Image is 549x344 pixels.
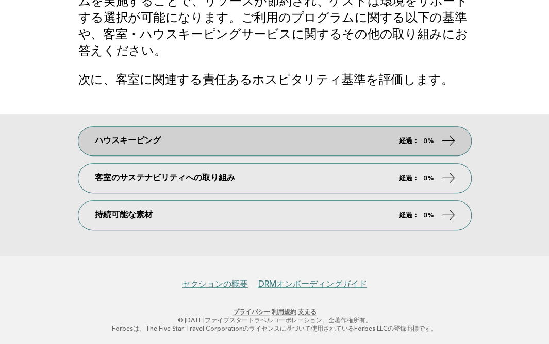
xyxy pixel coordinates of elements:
em: 経過： [399,138,419,145]
a: 支える [298,308,317,316]
font: · · [233,308,317,316]
a: ハウスキーピング 経過： 0% [78,127,471,155]
a: セクションの概要 [182,279,248,289]
strong: 0% [423,175,434,182]
a: DRMオンボーディングガイド [258,279,367,289]
font: 客室のサステナビリティへの取り組み [95,173,235,183]
a: 利用規約 [272,308,296,316]
a: 客室のサステナビリティへの取り組み 経過： 0% [78,164,471,193]
strong: 0% [423,212,434,219]
font: ハウスキーピング [95,136,161,146]
h3: 次に、客室に関連する責任あるホスピタリティ基準を評価します。 [78,72,471,89]
font: 持続可能な素材 [95,210,153,221]
strong: 0% [423,138,434,145]
p: Forbesは、The Five Star Travel Corporationのライセンスに基づいて使用されているForbes LLCの登録商標です。 [14,324,535,333]
p: © [DATE]ファイブスタートラベルコーポレーション。全著作権所有。 [14,316,535,324]
a: プライバシー [233,308,270,316]
em: 経過： [399,175,419,182]
em: 経過： [399,212,419,219]
a: 持続可能な素材 経過： 0% [78,201,471,230]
